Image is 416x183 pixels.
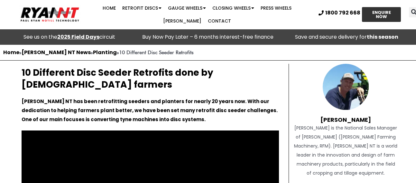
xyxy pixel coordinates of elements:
[142,33,274,42] p: Buy Now Pay Later – 6 months interest-free finance
[367,33,398,41] strong: this season
[3,33,135,42] div: See us on the circuit
[3,49,19,56] a: Home
[362,7,401,22] a: ENQUIRE NOW
[368,10,395,19] span: ENQUIRE NOW
[93,49,117,56] a: Planting
[3,49,194,55] span: » » »
[325,10,360,15] span: 1800 792 668
[209,2,257,14] a: Closing Wheels
[281,33,413,42] p: Save and secure delivery for
[22,49,91,56] a: [PERSON_NAME] NT News
[19,5,81,24] img: Ryan NT logo
[160,14,205,27] a: [PERSON_NAME]
[205,14,234,27] a: Contact
[119,2,165,14] a: Retrofit Discs
[57,33,99,41] a: 2025 Field Days
[294,123,398,178] div: [PERSON_NAME] is the National Sales Manager of [PERSON_NAME] ([PERSON_NAME] Farming Machinery, RF...
[22,67,279,91] h2: 10 Different Disc Seeder Retrofits done by [DEMOGRAPHIC_DATA] farmers
[319,10,360,15] a: 1800 792 668
[294,110,398,123] h4: [PERSON_NAME]
[165,2,209,14] a: Gauge Wheels
[119,49,194,55] strong: 10 Different Disc Seeder Retrofits
[99,2,119,14] a: Home
[257,2,295,14] a: Press Wheels
[81,2,314,27] nav: Menu
[22,98,278,123] strong: [PERSON_NAME] NT has been retrofitting seeders and planters for nearly 20 years now. With our ded...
